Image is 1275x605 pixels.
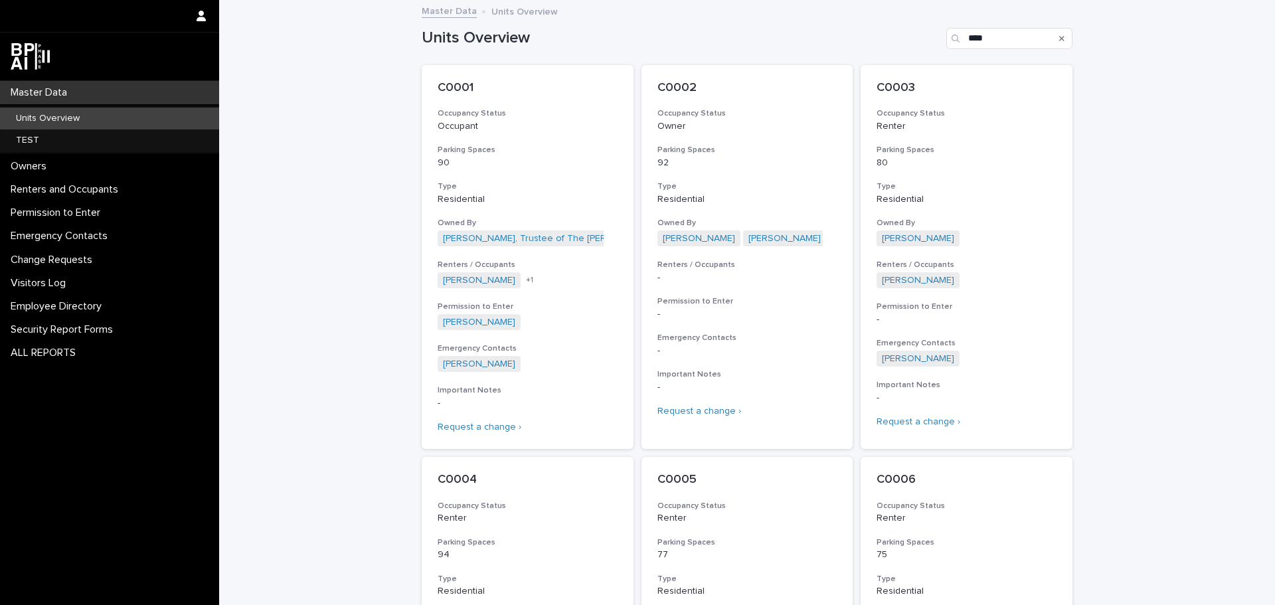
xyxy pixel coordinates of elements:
p: Renter [877,513,1057,524]
h3: Parking Spaces [877,145,1057,155]
h3: Renters / Occupants [877,260,1057,270]
a: [PERSON_NAME], Trustee of The [PERSON_NAME] Revocable Trust dated [DATE] [443,233,790,244]
p: ALL REPORTS [5,347,86,359]
a: Request a change › [877,417,960,426]
p: C0006 [877,473,1057,487]
h3: Occupancy Status [877,108,1057,119]
h3: Owned By [877,218,1057,228]
p: Renter [877,121,1057,132]
h3: Occupancy Status [657,501,837,511]
p: - [877,314,1057,325]
p: 90 [438,157,618,169]
h3: Permission to Enter [438,302,618,312]
p: 75 [877,549,1057,561]
h3: Renters / Occupants [657,260,837,270]
h3: Important Notes [877,380,1057,390]
p: C0003 [877,81,1057,96]
p: 92 [657,157,837,169]
p: Residential [657,586,837,597]
h3: Important Notes [657,369,837,380]
p: C0004 [438,473,618,487]
p: Residential [657,194,837,205]
p: Master Data [5,86,78,99]
h3: Parking Spaces [657,537,837,548]
h3: Type [877,574,1057,584]
h3: Permission to Enter [657,296,837,307]
a: [PERSON_NAME] [443,275,515,286]
p: Permission to Enter [5,207,111,219]
a: C0001Occupancy StatusOccupantParking Spaces90TypeResidentialOwned By[PERSON_NAME], Trustee of The... [422,65,634,449]
a: Master Data [422,3,477,18]
p: Residential [438,194,618,205]
p: Residential [877,194,1057,205]
h1: Units Overview [422,29,941,48]
p: Owner [657,121,837,132]
h3: Parking Spaces [657,145,837,155]
p: Visitors Log [5,277,76,290]
a: [PERSON_NAME] [443,359,515,370]
p: Renter [657,513,837,524]
p: - [657,309,837,320]
p: C0005 [657,473,837,487]
p: 94 [438,549,618,561]
a: C0003Occupancy StatusRenterParking Spaces80TypeResidentialOwned By[PERSON_NAME] Renters / Occupan... [861,65,1072,449]
h3: Type [438,181,618,192]
p: Renter [438,513,618,524]
a: Request a change › [438,422,521,432]
h3: Emergency Contacts [657,333,837,343]
p: Residential [877,586,1057,597]
a: [PERSON_NAME] [443,317,515,328]
h3: Emergency Contacts [438,343,618,354]
p: Units Overview [5,113,90,124]
h3: Type [877,181,1057,192]
p: Renters and Occupants [5,183,129,196]
h3: Type [657,181,837,192]
h3: Renters / Occupants [438,260,618,270]
a: C0002Occupancy StatusOwnerParking Spaces92TypeResidentialOwned By[PERSON_NAME] [PERSON_NAME] Rent... [641,65,853,449]
h3: Permission to Enter [877,302,1057,312]
p: Occupant [438,121,618,132]
h3: Occupancy Status [657,108,837,119]
a: [PERSON_NAME] [663,233,735,244]
a: [PERSON_NAME] [882,353,954,365]
h3: Important Notes [438,385,618,396]
a: [PERSON_NAME] [748,233,821,244]
h3: Owned By [438,218,618,228]
h3: Type [438,574,618,584]
a: Request a change › [657,406,741,416]
p: Employee Directory [5,300,112,313]
h3: Parking Spaces [438,145,618,155]
a: [PERSON_NAME] [882,275,954,286]
p: - [657,382,837,393]
p: C0002 [657,81,837,96]
h3: Type [657,574,837,584]
p: - [657,345,837,357]
p: Owners [5,160,57,173]
p: Change Requests [5,254,103,266]
p: C0001 [438,81,618,96]
img: dwgmcNfxSF6WIOOXiGgu [11,43,50,70]
p: Units Overview [491,3,558,18]
a: [PERSON_NAME] [882,233,954,244]
p: Emergency Contacts [5,230,118,242]
h3: Parking Spaces [438,537,618,548]
p: Security Report Forms [5,323,124,336]
p: - [657,272,837,284]
input: Search [946,28,1072,49]
h3: Emergency Contacts [877,338,1057,349]
p: - [877,392,1057,404]
p: TEST [5,135,50,146]
p: 80 [877,157,1057,169]
p: - [438,398,618,409]
h3: Parking Spaces [877,537,1057,548]
h3: Occupancy Status [438,108,618,119]
h3: Occupancy Status [877,501,1057,511]
span: + 1 [526,276,533,284]
h3: Owned By [657,218,837,228]
p: 77 [657,549,837,561]
h3: Occupancy Status [438,501,618,511]
p: Residential [438,586,618,597]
